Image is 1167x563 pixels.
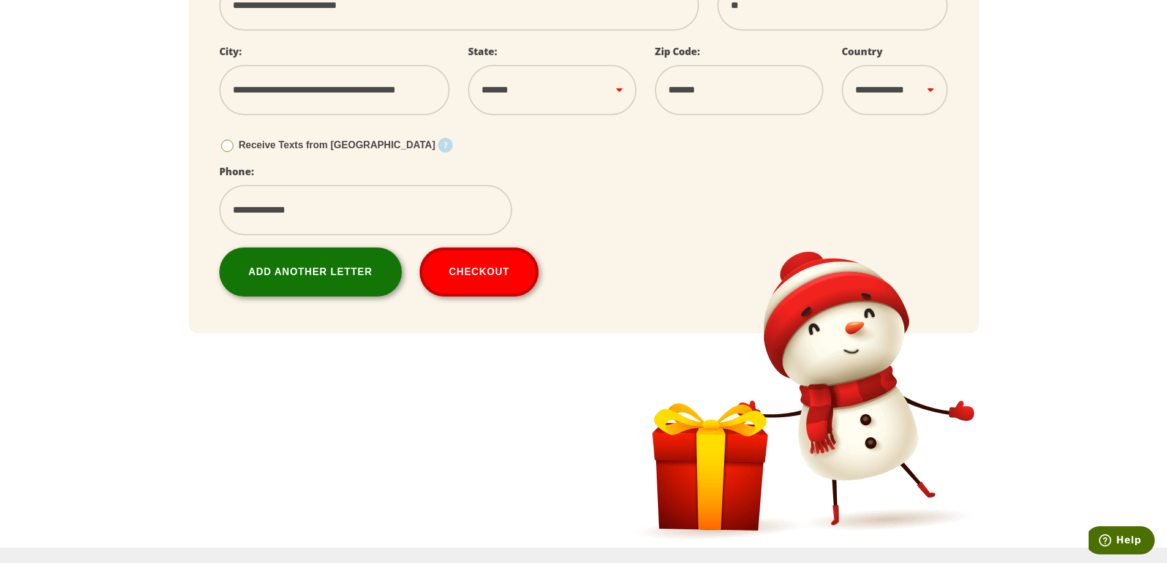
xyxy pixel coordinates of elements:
label: Country [842,45,883,58]
img: Snowman [627,245,979,545]
label: Zip Code: [655,45,700,58]
label: City: [219,45,242,58]
a: Add Another Letter [219,247,402,297]
iframe: Opens a widget where you can find more information [1089,526,1155,557]
span: Receive Texts from [GEOGRAPHIC_DATA] [239,140,436,150]
label: Phone: [219,165,254,178]
button: Checkout [420,247,539,297]
label: State: [468,45,497,58]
